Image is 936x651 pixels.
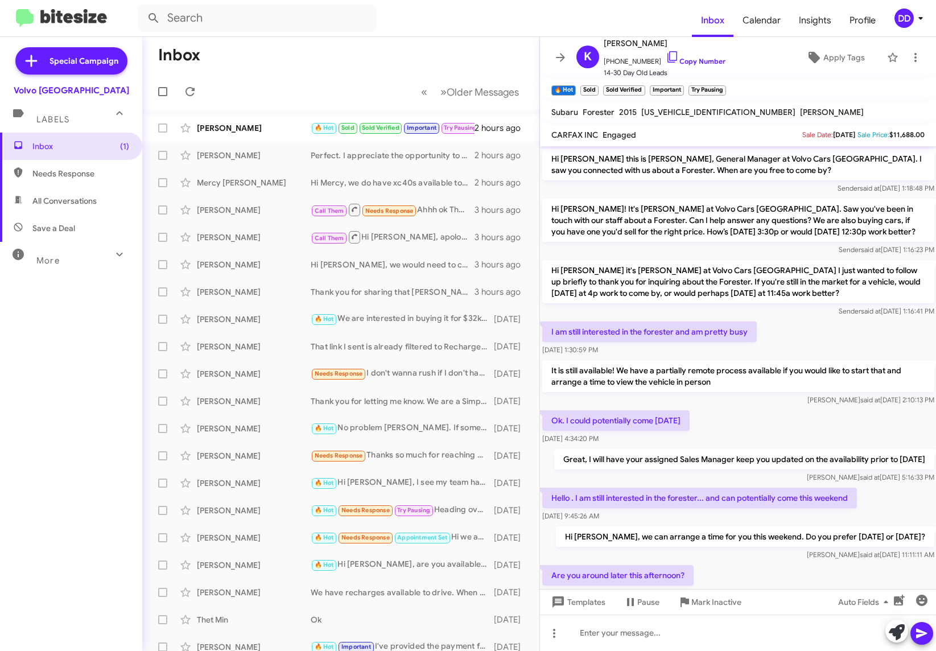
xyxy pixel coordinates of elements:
div: [PERSON_NAME] [197,259,311,270]
span: Try Pausing [444,124,477,131]
small: Try Pausing [688,85,726,96]
div: 3 hours ago [475,204,530,216]
button: Next [434,80,526,104]
div: Volvo [GEOGRAPHIC_DATA] [14,85,129,96]
span: [US_VEHICLE_IDENTIFICATION_NUMBER] [641,107,795,117]
span: Special Campaign [50,55,118,67]
span: 2015 [619,107,637,117]
div: [DATE] [493,450,530,462]
div: [DATE] [493,423,530,434]
a: Copy Number [666,57,725,65]
span: 🔥 Hot [315,506,334,514]
button: Templates [540,592,615,612]
span: Call Them [315,234,344,242]
span: Sender [DATE] 1:18:48 PM [837,184,934,192]
a: Profile [840,4,885,37]
small: Sold Verified [603,85,645,96]
div: 2 hours ago [475,177,530,188]
div: [PERSON_NAME] [197,532,311,543]
div: [PERSON_NAME] [197,150,311,161]
div: [DATE] [493,505,530,516]
div: [PERSON_NAME] [197,450,311,462]
span: [DATE] [833,130,855,139]
span: $11,688.00 [889,130,925,139]
span: [PERSON_NAME] [DATE] 2:10:13 PM [807,395,934,404]
span: Needs Response [341,534,390,541]
div: 3 hours ago [475,286,530,298]
span: (1) [120,141,129,152]
span: Inbox [32,141,129,152]
p: Hi [PERSON_NAME]! It's [PERSON_NAME] at Volvo Cars [GEOGRAPHIC_DATA]. Saw you've been in touch wi... [542,199,934,242]
span: Labels [36,114,69,125]
span: said at [860,245,880,254]
span: [DATE] 1:30:59 PM [542,345,598,354]
span: Auto Fields [838,592,893,612]
span: [PERSON_NAME] [604,36,725,50]
span: Needs Response [315,370,363,377]
div: Thank you [311,121,475,134]
div: Thanks so much for reaching out it has been sold [311,449,493,462]
div: 3 hours ago [475,232,530,243]
span: Mark Inactive [691,592,741,612]
span: Templates [549,592,605,612]
div: 2 hours ago [475,122,530,134]
div: Thank you for sharing that [PERSON_NAME]. They are our sister store so the value they provide you... [311,286,475,298]
a: Special Campaign [15,47,127,75]
div: We have recharges available to drive. When are you looking to stop by? [311,587,493,598]
span: [PERSON_NAME] [800,107,864,117]
button: Pause [615,592,669,612]
div: [PERSON_NAME] [197,423,311,434]
span: Apply Tags [823,47,865,68]
span: Needs Response [32,168,129,179]
div: Heading over now [311,504,493,517]
button: Apply Tags [789,47,881,68]
div: [DATE] [493,532,530,543]
div: Ok [311,614,493,625]
span: [PHONE_NUMBER] [604,50,725,67]
div: Hi [PERSON_NAME], apologies for missing your call I was in an all day meeting. We can set up an a... [311,230,475,244]
div: Hi Mercy, we do have xc40s available to test drive. Would you like to arrange a time later [DATE]... [311,177,475,188]
div: Hi [PERSON_NAME], we would need to conduct a physical appraisal for your car to give you the best... [311,259,475,270]
span: » [440,85,447,99]
span: said at [860,395,880,404]
div: [DATE] [493,477,530,489]
div: [PERSON_NAME] [197,314,311,325]
span: More [36,256,60,266]
span: Call Them [315,207,344,215]
p: Hi [PERSON_NAME] it's [PERSON_NAME] at Volvo Cars [GEOGRAPHIC_DATA] I just wanted to follow up br... [542,260,934,303]
a: Calendar [733,4,790,37]
div: [PERSON_NAME] [197,559,311,571]
span: 🔥 Hot [315,425,334,432]
p: Hello . I am still interested in the forester... and can potentially come this weekend [542,488,857,508]
div: Perfect. I appreciate the opportunity to do business with you [311,150,475,161]
span: Inbox [692,4,733,37]
span: Needs Response [341,506,390,514]
button: Previous [414,80,434,104]
div: Hi [PERSON_NAME], I see my team has attempted to call you the last few days. Were they able to an... [311,476,493,489]
div: Hi we are at front door [311,531,493,544]
span: said at [860,307,880,315]
span: [DATE] 9:45:26 AM [542,512,599,520]
span: Try Pausing [397,506,430,514]
span: [PERSON_NAME] [DATE] 5:16:33 PM [806,473,934,481]
div: [PERSON_NAME] [197,395,311,407]
div: No problem [PERSON_NAME]. If something changes, please keep us in mind [311,422,493,435]
div: Ahhh ok Thank you [311,203,475,217]
div: [PERSON_NAME] [197,368,311,380]
nav: Page navigation example [415,80,526,104]
span: [PERSON_NAME] [DATE] 11:11:11 AM [806,550,934,559]
button: Mark Inactive [669,592,751,612]
button: DD [885,9,923,28]
span: Needs Response [365,207,414,215]
div: [DATE] [493,587,530,598]
span: Pause [637,592,659,612]
div: [PERSON_NAME] [197,232,311,243]
span: Sender [DATE] 1:16:41 PM [838,307,934,315]
div: 3 hours ago [475,259,530,270]
span: Needs Response [315,452,363,459]
div: [DATE] [493,341,530,352]
span: said at [859,473,879,481]
span: said at [859,184,879,192]
p: It is still available! We have a partially remote process available if you would like to start th... [542,360,934,392]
